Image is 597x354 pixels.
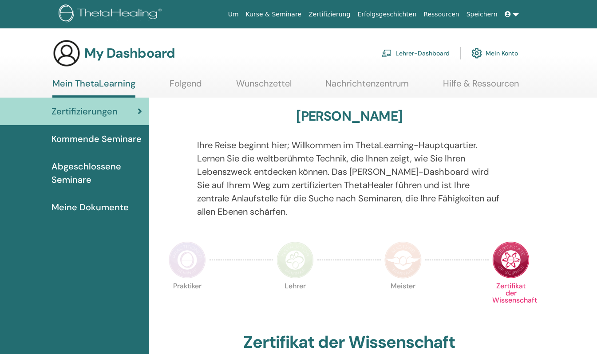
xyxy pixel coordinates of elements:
h3: My Dashboard [84,45,175,61]
p: Praktiker [169,283,206,320]
img: generic-user-icon.jpg [52,39,81,67]
img: Certificate of Science [492,241,530,279]
a: Erfolgsgeschichten [354,6,420,23]
a: Um [225,6,242,23]
span: Meine Dokumente [51,201,129,214]
p: Zertifikat der Wissenschaft [492,283,530,320]
img: Instructor [277,241,314,279]
a: Wunschzettel [236,78,292,95]
span: Zertifizierungen [51,105,118,118]
a: Kurse & Seminare [242,6,305,23]
p: Ihre Reise beginnt hier; Willkommen im ThetaLearning-Hauptquartier. Lernen Sie die weltberühmte T... [197,138,502,218]
img: chalkboard-teacher.svg [381,49,392,57]
a: Zertifizierung [305,6,354,23]
a: Mein Konto [471,43,518,63]
h3: [PERSON_NAME] [296,108,402,124]
img: logo.png [59,4,165,24]
a: Nachrichtenzentrum [325,78,409,95]
a: Hilfe & Ressourcen [443,78,519,95]
a: Lehrer-Dashboard [381,43,450,63]
a: Speichern [463,6,501,23]
img: cog.svg [471,46,482,61]
span: Kommende Seminare [51,132,142,146]
img: Practitioner [169,241,206,279]
a: Ressourcen [420,6,463,23]
img: Master [384,241,422,279]
p: Meister [384,283,422,320]
p: Lehrer [277,283,314,320]
h2: Zertifikat der Wissenschaft [243,332,455,353]
a: Folgend [170,78,202,95]
span: Abgeschlossene Seminare [51,160,142,186]
a: Mein ThetaLearning [52,78,135,98]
